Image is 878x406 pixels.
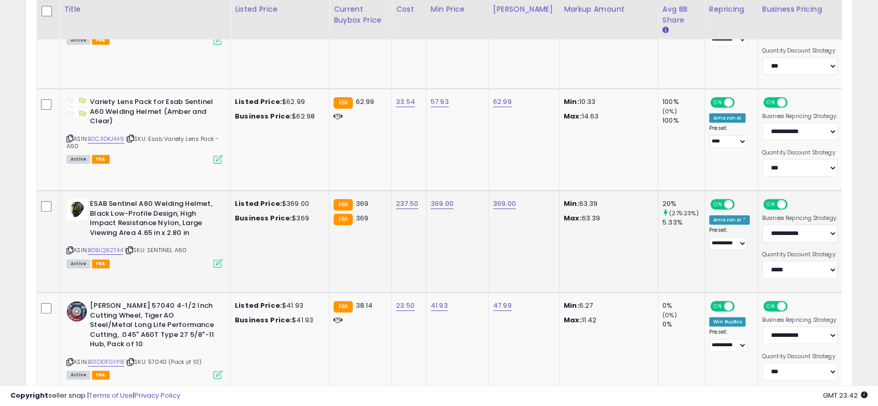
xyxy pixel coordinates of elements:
[564,301,650,310] p: 6.27
[662,320,704,329] div: 0%
[355,97,374,107] span: 62.99
[493,199,516,209] a: 369.00
[709,317,746,326] div: Win BuyBox
[764,302,777,311] span: ON
[396,199,418,209] a: 237.50
[662,116,704,125] div: 100%
[66,371,90,379] span: All listings currently available for purchase on Amazon
[235,316,321,325] div: $41.93
[334,301,353,312] small: FBA
[10,390,48,400] strong: Copyright
[662,199,704,208] div: 20%
[10,391,180,401] div: seller snap | |
[125,246,187,254] span: | SKU: SENTINEL A60
[355,213,368,223] span: 369
[564,213,582,223] strong: Max:
[396,97,415,107] a: 33.54
[762,149,837,156] label: Quantity Discount Strategy:
[733,302,750,311] span: OFF
[396,300,415,311] a: 23.50
[762,113,837,120] label: Business Repricing Strategy:
[431,97,449,107] a: 57.93
[431,4,484,15] div: Min Price
[493,4,555,15] div: [PERSON_NAME]
[711,98,724,107] span: ON
[786,98,802,107] span: OFF
[334,4,387,25] div: Current Buybox Price
[235,97,282,107] b: Listed Price:
[92,371,110,379] span: FBA
[709,113,746,123] div: Amazon AI
[564,97,579,107] strong: Min:
[235,300,282,310] b: Listed Price:
[89,390,133,400] a: Terms of Use
[662,25,669,35] small: Avg BB Share.
[90,97,216,129] b: Variety Lens Pack for Esab Sentinel A60 Welding Helmet (Amber and Clear)
[334,214,353,225] small: FBA
[355,300,373,310] span: 38.14
[92,259,110,268] span: FBA
[88,358,124,366] a: B01DDFGYP8
[90,199,216,240] b: ESAB Sentinel A60 Welding Helmet, Black Low-Profile Design, High Impact Resistance Nylon, Large V...
[564,214,650,223] p: 63.39
[66,199,87,220] img: 31cnprRuthL._SL40_.jpg
[662,301,704,310] div: 0%
[66,36,90,45] span: All listings currently available for purchase on Amazon
[762,353,837,360] label: Quantity Discount Strategy:
[88,135,124,143] a: B0C3DKJ449
[431,199,454,209] a: 369.00
[235,199,282,208] b: Listed Price:
[564,199,579,208] strong: Min:
[711,302,724,311] span: ON
[235,315,292,325] b: Business Price:
[711,200,724,209] span: ON
[66,301,87,322] img: 51Y7eM+fx5L._SL40_.jpg
[235,111,292,121] b: Business Price:
[66,97,87,116] img: 31jwSj-LH0L._SL40_.jpg
[64,4,226,15] div: Title
[564,300,579,310] strong: Min:
[235,199,321,208] div: $369.00
[66,199,222,267] div: ASIN:
[66,97,222,163] div: ASIN:
[90,301,216,352] b: [PERSON_NAME] 57040 4-1/2 Inch Cutting Wheel, Tiger AO Steel/Metal Long Life Performance Cutting,...
[92,36,110,45] span: FBA
[669,209,698,217] small: (275.23%)
[564,315,582,325] strong: Max:
[762,47,837,55] label: Quantity Discount Strategy:
[823,390,868,400] span: 2025-09-17 23:42 GMT
[764,200,777,209] span: ON
[662,218,704,227] div: 5.33%
[396,4,422,15] div: Cost
[662,4,700,25] div: Avg BB Share
[92,155,110,164] span: FBA
[334,97,353,109] small: FBA
[733,98,750,107] span: OFF
[235,112,321,121] div: $62.98
[88,246,123,255] a: B0BLQ92744
[235,301,321,310] div: $41.93
[564,199,650,208] p: 63.39
[564,111,582,121] strong: Max:
[662,311,677,319] small: (0%)
[235,4,325,15] div: Listed Price
[786,302,802,311] span: OFF
[235,213,292,223] b: Business Price:
[334,199,353,211] small: FBA
[564,97,650,107] p: 10.33
[709,215,750,225] div: Amazon AI *
[762,317,837,324] label: Business Repricing Strategy:
[431,300,448,311] a: 41.93
[493,97,512,107] a: 62.99
[762,215,837,222] label: Business Repricing Strategy:
[762,251,837,258] label: Quantity Discount Strategy:
[764,98,777,107] span: ON
[355,199,368,208] span: 369
[66,259,90,268] span: All listings currently available for purchase on Amazon
[709,4,753,15] div: Repricing
[662,97,704,107] div: 100%
[135,390,180,400] a: Privacy Policy
[235,214,321,223] div: $369
[564,112,650,121] p: 14.63
[66,155,90,164] span: All listings currently available for purchase on Amazon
